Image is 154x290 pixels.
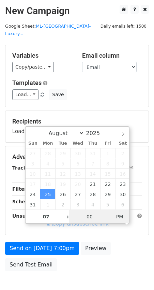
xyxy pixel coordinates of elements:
[49,89,67,100] button: Save
[115,179,130,189] span: August 23, 2025
[70,179,85,189] span: August 20, 2025
[100,189,115,199] span: August 29, 2025
[84,130,109,136] input: Year
[100,158,115,169] span: August 8, 2025
[26,141,41,146] span: Sun
[82,52,142,59] h5: Email column
[85,141,100,146] span: Thu
[70,169,85,179] span: August 13, 2025
[100,179,115,189] span: August 22, 2025
[67,210,69,223] span: :
[70,141,85,146] span: Wed
[85,169,100,179] span: August 14, 2025
[115,141,130,146] span: Sat
[12,213,46,219] strong: Unsubscribe
[55,179,70,189] span: August 19, 2025
[85,148,100,158] span: July 31, 2025
[12,79,42,86] a: Templates
[55,189,70,199] span: August 26, 2025
[115,158,130,169] span: August 9, 2025
[115,189,130,199] span: August 30, 2025
[55,141,70,146] span: Tue
[85,179,100,189] span: August 21, 2025
[85,158,100,169] span: August 7, 2025
[120,257,154,290] iframe: Chat Widget
[85,189,100,199] span: August 28, 2025
[40,158,55,169] span: August 4, 2025
[26,210,67,223] input: Hour
[85,199,100,209] span: September 4, 2025
[40,199,55,209] span: September 1, 2025
[12,153,142,161] h5: Advanced
[100,199,115,209] span: September 5, 2025
[115,148,130,158] span: August 2, 2025
[5,258,57,271] a: Send Test Email
[115,169,130,179] span: August 16, 2025
[100,148,115,158] span: August 1, 2025
[115,199,130,209] span: September 6, 2025
[100,141,115,146] span: Fri
[81,242,111,255] a: Preview
[107,164,133,171] label: UTM Codes
[5,5,149,17] h2: New Campaign
[40,189,55,199] span: August 25, 2025
[26,199,41,209] span: August 31, 2025
[12,186,30,192] strong: Filters
[69,210,110,223] input: Minute
[12,52,72,59] h5: Variables
[12,199,37,204] strong: Schedule
[100,169,115,179] span: August 15, 2025
[40,141,55,146] span: Mon
[5,242,79,255] a: Send on [DATE] 7:00pm
[40,169,55,179] span: August 11, 2025
[12,165,35,171] strong: Tracking
[55,158,70,169] span: August 5, 2025
[12,118,142,125] h5: Recipients
[12,89,38,100] a: Load...
[26,158,41,169] span: August 3, 2025
[98,23,149,30] span: Daily emails left: 1500
[26,169,41,179] span: August 10, 2025
[47,221,109,227] a: Copy unsubscribe link
[12,62,54,72] a: Copy/paste...
[55,199,70,209] span: September 2, 2025
[40,148,55,158] span: July 28, 2025
[70,158,85,169] span: August 6, 2025
[98,24,149,29] a: Daily emails left: 1500
[26,179,41,189] span: August 17, 2025
[70,148,85,158] span: July 30, 2025
[55,169,70,179] span: August 12, 2025
[70,189,85,199] span: August 27, 2025
[110,210,129,223] span: Click to toggle
[5,24,91,37] small: Google Sheet:
[55,148,70,158] span: July 29, 2025
[40,179,55,189] span: August 18, 2025
[26,148,41,158] span: July 27, 2025
[70,199,85,209] span: September 3, 2025
[12,118,142,135] div: Loading...
[5,24,91,37] a: ML-[GEOGRAPHIC_DATA]- Luxury...
[26,189,41,199] span: August 24, 2025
